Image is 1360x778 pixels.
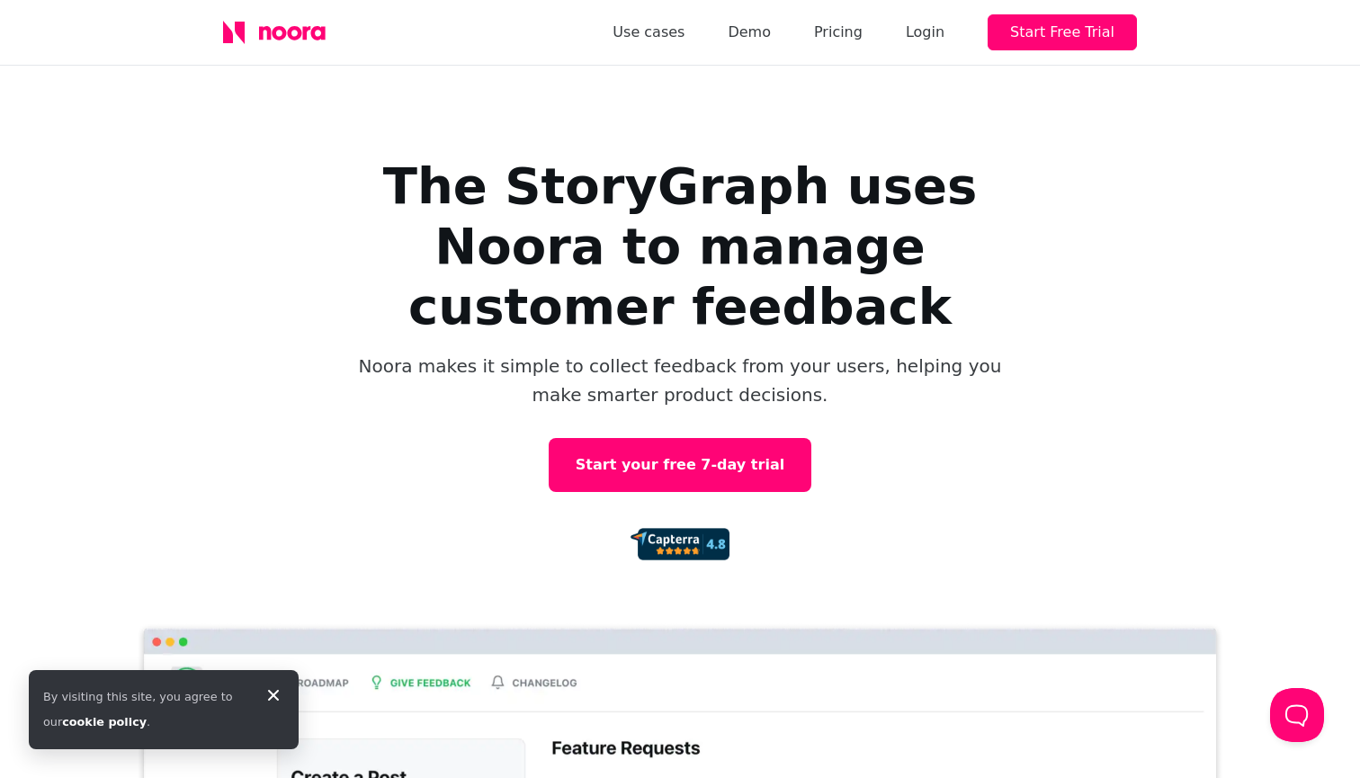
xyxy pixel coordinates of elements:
[1270,688,1324,742] iframe: Help Scout Beacon - Open
[320,156,1040,337] h1: The StoryGraph uses Noora to manage customer feedback
[43,684,248,735] div: By visiting this site, you agree to our .
[814,20,863,45] a: Pricing
[728,20,771,45] a: Demo
[549,438,811,492] a: Start your free 7-day trial
[906,20,944,45] div: Login
[62,715,147,729] a: cookie policy
[988,14,1137,50] button: Start Free Trial
[631,528,729,560] img: 92d72d4f0927c2c8b0462b8c7b01ca97.png
[613,20,684,45] a: Use cases
[356,352,1004,409] p: Noora makes it simple to collect feedback from your users, helping you make smarter product decis...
